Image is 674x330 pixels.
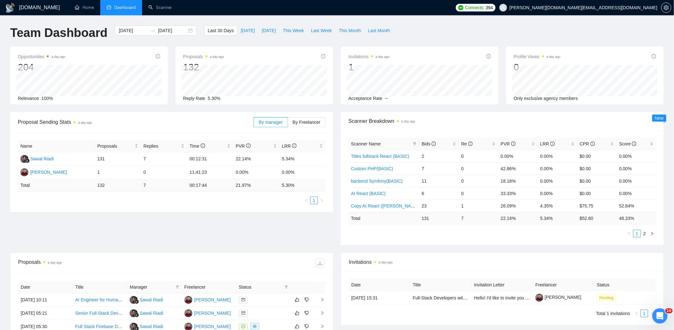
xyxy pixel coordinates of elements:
[233,179,279,192] td: 21.97 %
[617,200,656,212] td: 52.84%
[498,150,538,162] td: 0.00%
[596,310,630,317] li: Total 1 invitations
[349,279,410,291] th: Date
[351,166,393,171] a: Custom PHP(BASIC)
[662,5,671,10] span: setting
[535,294,543,302] img: c1Solt7VbwHmdfN9daG-llb3HtbK8lHyvFES2IJpurApVoU8T7FGrScjE2ec-Wjl2v
[156,54,160,59] span: info-circle
[349,291,410,305] td: [DATE] 15:31
[187,152,233,166] td: 00:12:31
[95,179,141,192] td: 132
[303,197,310,204] li: Previous Page
[97,143,134,150] span: Proposals
[540,141,555,146] span: LRR
[18,258,172,268] div: Proposals
[514,61,561,73] div: 0
[283,282,290,292] span: filter
[233,166,279,179] td: 0.00%
[18,140,95,152] th: Name
[20,156,54,161] a: SRSawal Riadi
[95,140,141,152] th: Proposals
[641,230,649,237] li: 2
[241,298,245,302] span: mail
[419,212,459,224] td: 131
[311,197,318,204] a: 1
[461,141,473,146] span: Re
[498,200,538,212] td: 26.09%
[661,3,671,13] button: setting
[119,27,148,34] input: Start date
[652,54,656,59] span: info-circle
[241,325,245,328] span: message
[18,61,65,73] div: 204
[597,294,616,301] span: Pending
[140,296,163,303] div: Sawal Riadi
[194,310,231,317] div: [PERSON_NAME]
[239,284,282,291] span: Status
[634,230,641,237] a: 1
[641,310,648,317] li: 1
[349,258,656,266] span: Invitations
[182,281,236,293] th: Freelancer
[413,142,417,146] span: filter
[51,55,65,59] time: a day ago
[210,55,224,59] time: a day ago
[107,5,111,10] span: dashboard
[501,5,505,10] span: user
[422,141,436,146] span: Bids
[459,200,498,212] td: 1
[591,142,595,146] span: info-circle
[498,175,538,187] td: 18.18%
[73,281,127,293] th: Title
[141,166,187,179] td: 0
[627,232,631,235] span: left
[486,54,491,59] span: info-circle
[75,5,94,10] a: homeHome
[617,162,656,175] td: 0.00%
[315,298,325,302] span: right
[501,141,516,146] span: PVR
[351,179,403,184] a: backend Symfony(BASIC)
[305,199,308,202] span: left
[514,96,578,101] span: Only exclusive agency members
[305,297,309,302] span: dislike
[130,284,173,291] span: Manager
[577,175,617,187] td: $0.00
[295,311,299,316] span: like
[315,324,325,329] span: right
[635,312,639,316] span: left
[5,3,15,13] img: logo
[310,197,318,204] li: 1
[472,279,533,291] th: Invitation Letter
[194,296,231,303] div: [PERSON_NAME]
[465,4,484,11] span: Connects:
[295,324,299,329] span: like
[577,200,617,212] td: $75.75
[20,168,28,176] img: KP
[237,25,258,36] button: [DATE]
[665,308,673,313] span: 10
[597,295,619,300] a: Pending
[580,141,595,146] span: CPR
[130,309,138,317] img: SR
[459,212,498,224] td: 7
[18,118,254,126] span: Proposal Sending Stats
[413,295,527,300] a: Full-Stack Developers with AI Expertise for SaaS Platform
[258,25,279,36] button: [DATE]
[315,261,325,266] span: download
[385,96,388,101] span: --
[468,142,473,146] span: info-circle
[533,279,594,291] th: Freelancer
[305,324,309,329] span: dislike
[577,162,617,175] td: $0.00
[320,199,324,202] span: right
[150,28,155,33] span: swap-right
[184,296,192,304] img: KP
[379,261,393,264] time: a day ago
[140,310,163,317] div: Sawal Riadi
[419,200,459,212] td: 23
[18,293,73,307] td: [DATE] 10:11
[351,154,409,159] a: Titles fullstack React (BASIC)
[458,5,463,10] img: upwork-logo.png
[641,230,648,237] a: 2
